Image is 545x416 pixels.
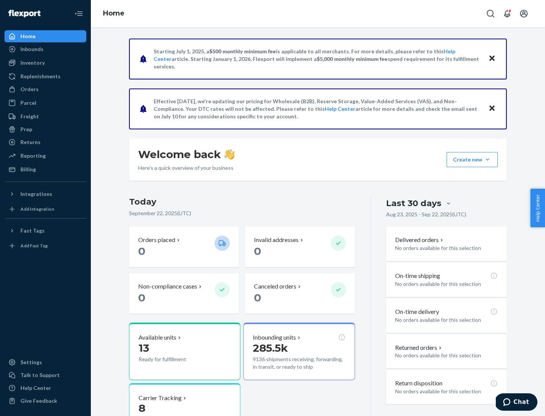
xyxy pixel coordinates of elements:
p: Here’s a quick overview of your business [138,164,235,172]
div: Settings [20,359,42,366]
div: Reporting [20,152,46,160]
div: Parcel [20,99,36,107]
div: Returns [20,138,40,146]
div: Integrations [20,190,52,198]
p: Inbounding units [253,333,296,342]
p: Invalid addresses [254,236,299,244]
p: No orders available for this selection [395,244,498,252]
div: Billing [20,166,36,173]
h1: Welcome back [138,147,235,161]
p: No orders available for this selection [395,280,498,288]
p: No orders available for this selection [395,316,498,324]
button: Integrations [5,188,86,200]
a: Freight [5,110,86,123]
a: Orders [5,83,86,95]
div: Prep [20,126,32,133]
button: Delivered orders [395,236,445,244]
p: Non-compliance cases [138,282,197,291]
div: Help Center [20,384,51,392]
a: Inbounds [5,43,86,55]
button: Non-compliance cases 0 [129,273,239,314]
a: Help Center [5,382,86,394]
span: $500 monthly minimum fee [209,48,276,54]
button: Fast Tags [5,225,86,237]
button: Open notifications [500,6,515,21]
a: Billing [5,163,86,175]
button: Available units13Ready for fulfillment [129,323,240,380]
button: Create new [447,152,498,167]
button: Talk to Support [5,369,86,381]
p: Return disposition [395,379,442,388]
p: Starting July 1, 2025, a is applicable to all merchants. For more details, please refer to this a... [154,48,481,70]
p: Effective [DATE], we're updating our pricing for Wholesale (B2B), Reserve Storage, Value-Added Se... [154,98,481,120]
a: Add Integration [5,203,86,215]
button: Open Search Box [483,6,498,21]
p: 9136 shipments receiving, forwarding, in transit, or ready to ship [253,355,345,371]
p: No orders available for this selection [395,352,498,359]
p: Ready for fulfillment [139,355,209,363]
a: Parcel [5,97,86,109]
h3: Today [129,196,355,208]
button: Close [487,53,497,64]
p: September 22, 2025 ( UTC ) [129,210,355,217]
a: Home [5,30,86,42]
div: Freight [20,113,39,120]
ol: breadcrumbs [97,3,131,25]
iframe: Opens a widget where you can chat to one of our agents [496,393,537,412]
div: Home [20,33,36,40]
a: Returns [5,136,86,148]
img: hand-wave emoji [224,149,235,160]
span: 13 [139,341,149,354]
button: Inbounding units285.5k9136 shipments receiving, forwarding, in transit, or ready to ship [243,323,355,380]
div: Last 30 days [386,197,441,209]
a: Add Fast Tag [5,240,86,252]
button: Open account menu [516,6,531,21]
div: Inbounds [20,45,44,53]
a: Home [103,9,125,17]
div: Orders [20,85,39,93]
span: 0 [138,245,145,258]
span: 0 [254,245,261,258]
p: Carrier Tracking [139,394,182,402]
button: Invalid addresses 0 [245,227,355,267]
span: 8 [139,402,145,414]
a: Inventory [5,57,86,69]
p: Aug 23, 2025 - Sep 22, 2025 ( UTC ) [386,211,466,218]
button: Give Feedback [5,395,86,407]
button: Canceled orders 0 [245,273,355,314]
a: Prep [5,123,86,135]
p: No orders available for this selection [395,388,498,395]
span: 285.5k [253,341,288,354]
div: Talk to Support [20,371,60,379]
div: Inventory [20,59,45,67]
div: Add Integration [20,206,54,212]
button: Orders placed 0 [129,227,239,267]
button: Close Navigation [71,6,86,21]
span: $5,000 monthly minimum fee [317,56,388,62]
a: Help Center [325,106,355,112]
div: Add Fast Tag [20,242,48,249]
a: Reporting [5,150,86,162]
span: 0 [138,291,145,304]
img: Flexport logo [8,10,40,17]
button: Returned orders [395,343,443,352]
span: 0 [254,291,261,304]
button: Help Center [530,189,545,227]
p: Canceled orders [254,282,296,291]
p: On-time delivery [395,307,439,316]
button: Close [487,103,497,114]
div: Give Feedback [20,397,57,405]
p: Available units [139,333,176,342]
p: Orders placed [138,236,175,244]
div: Fast Tags [20,227,45,234]
p: On-time shipping [395,272,440,280]
a: Settings [5,356,86,368]
div: Replenishments [20,73,61,80]
a: Replenishments [5,70,86,82]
